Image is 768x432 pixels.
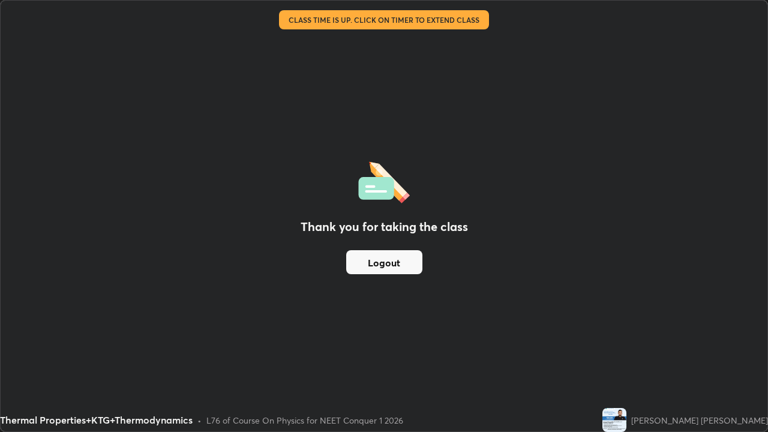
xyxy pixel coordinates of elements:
img: 56fac2372bd54d6a89ffab81bd2c5eeb.jpg [602,408,626,432]
div: • [197,414,202,427]
div: [PERSON_NAME] [PERSON_NAME] [631,414,768,427]
button: Logout [346,250,422,274]
img: offlineFeedback.1438e8b3.svg [358,158,410,203]
h2: Thank you for taking the class [301,218,468,236]
div: L76 of Course On Physics for NEET Conquer 1 2026 [206,414,403,427]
